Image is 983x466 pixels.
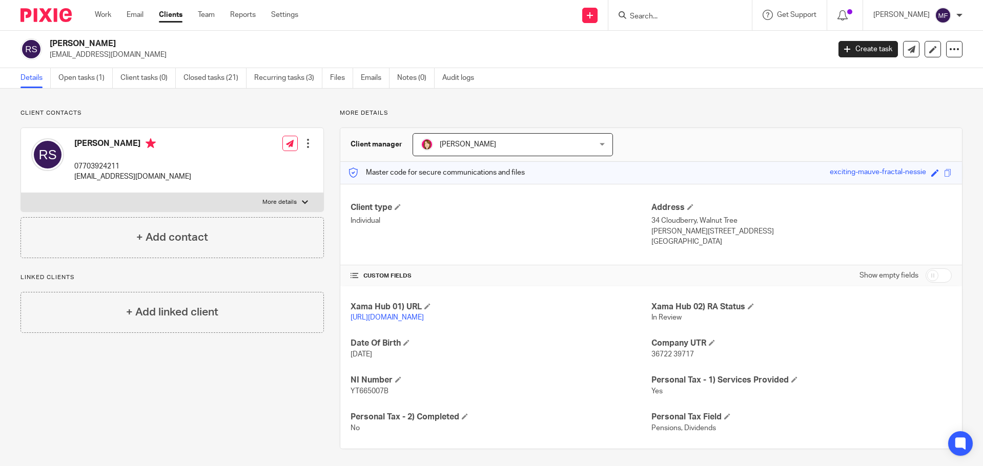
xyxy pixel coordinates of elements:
a: Files [330,68,353,88]
h4: Address [651,202,952,213]
input: Search [629,12,721,22]
p: Master code for secure communications and files [348,167,525,178]
p: Client contacts [21,109,324,117]
a: Email [127,10,144,20]
span: YT665007B [351,388,388,395]
div: exciting-mauve-fractal-nessie [830,167,926,179]
a: Team [198,10,215,20]
a: Closed tasks (21) [183,68,247,88]
a: Recurring tasks (3) [254,68,322,88]
h4: Personal Tax - 1) Services Provided [651,375,952,386]
img: Katherine%20-%20Pink%20cartoon.png [421,138,433,151]
p: [EMAIL_ADDRESS][DOMAIN_NAME] [74,172,191,182]
p: [GEOGRAPHIC_DATA] [651,237,952,247]
h4: CUSTOM FIELDS [351,272,651,280]
img: svg%3E [935,7,951,24]
img: svg%3E [21,38,42,60]
p: [PERSON_NAME] [873,10,930,20]
h4: NI Number [351,375,651,386]
span: [DATE] [351,351,372,358]
a: Work [95,10,111,20]
p: 07703924211 [74,161,191,172]
a: Details [21,68,51,88]
span: Get Support [777,11,816,18]
p: [EMAIL_ADDRESS][DOMAIN_NAME] [50,50,823,60]
a: Audit logs [442,68,482,88]
span: [PERSON_NAME] [440,141,496,148]
span: No [351,425,360,432]
h4: + Add contact [136,229,208,245]
a: [URL][DOMAIN_NAME] [351,314,424,321]
p: More details [340,109,962,117]
img: Pixie [21,8,72,22]
h4: Xama Hub 02) RA Status [651,302,952,312]
a: Clients [159,10,182,20]
h4: Company UTR [651,338,952,349]
span: Yes [651,388,663,395]
h4: + Add linked client [126,304,218,320]
i: Primary [146,138,156,149]
a: Reports [230,10,256,20]
h4: Personal Tax Field [651,412,952,422]
span: 36722 39717 [651,351,694,358]
p: Linked clients [21,273,324,282]
a: Emails [361,68,390,88]
h4: [PERSON_NAME] [74,138,191,151]
label: Show empty fields [859,270,918,281]
p: 34 Cloudberry, Walnut Tree [651,216,952,226]
a: Settings [271,10,298,20]
a: Client tasks (0) [120,68,176,88]
h3: Client manager [351,139,402,150]
p: [PERSON_NAME][STREET_ADDRESS] [651,226,952,237]
p: Individual [351,216,651,226]
h2: [PERSON_NAME] [50,38,668,49]
a: Create task [838,41,898,57]
span: Pensions, Dividends [651,425,716,432]
p: More details [262,198,297,206]
img: svg%3E [31,138,64,171]
h4: Client type [351,202,651,213]
h4: Date Of Birth [351,338,651,349]
a: Open tasks (1) [58,68,113,88]
span: In Review [651,314,682,321]
h4: Personal Tax - 2) Completed [351,412,651,422]
h4: Xama Hub 01) URL [351,302,651,312]
a: Notes (0) [397,68,435,88]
